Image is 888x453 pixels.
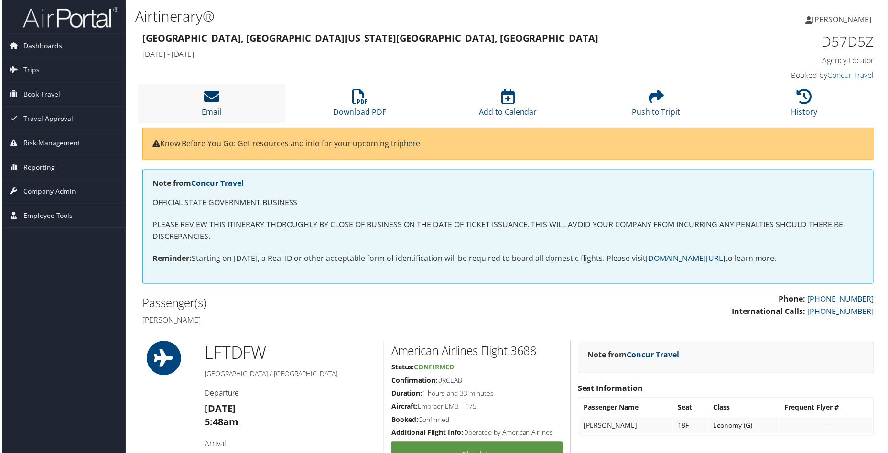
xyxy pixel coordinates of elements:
a: [DOMAIN_NAME][URL] [647,254,726,264]
th: Passenger Name [580,400,673,418]
span: Confirmed [414,364,454,373]
span: Risk Management [22,131,79,155]
strong: Note from [588,351,680,361]
strong: International Calls: [733,307,807,318]
span: Company Admin [22,180,75,204]
span: Book Travel [22,83,58,107]
strong: Seat Information [578,384,644,395]
span: Dashboards [22,34,60,58]
h5: URCEAB [391,377,563,387]
th: Frequent Flyer # [781,400,874,418]
a: History [792,95,819,118]
th: Class [709,400,780,418]
h4: [DATE] - [DATE] [141,49,688,59]
a: Concur Travel [628,351,680,361]
div: -- [786,423,869,431]
strong: Duration: [391,390,422,399]
h5: Operated by American Airlines [391,430,563,439]
a: here [403,139,420,149]
h4: Departure [203,389,376,399]
img: airportal-logo.png [21,6,117,29]
a: Email [201,95,220,118]
strong: Reminder: [151,254,191,264]
a: Push to Tripit [632,95,681,118]
h1: Airtinerary® [134,6,633,26]
strong: Confirmation: [391,377,437,386]
span: [PERSON_NAME] [813,14,873,24]
h4: Booked by [703,70,876,81]
h1: D57D5Z [703,32,876,52]
strong: [GEOGRAPHIC_DATA], [GEOGRAPHIC_DATA] [US_STATE][GEOGRAPHIC_DATA], [GEOGRAPHIC_DATA] [141,32,599,44]
p: Know Before You Go: Get resources and info for your upcoming trip [151,138,865,151]
a: Add to Calendar [479,95,537,118]
h4: [PERSON_NAME] [141,316,501,326]
strong: Note from [151,179,243,189]
h5: [GEOGRAPHIC_DATA] / [GEOGRAPHIC_DATA] [203,370,376,380]
strong: [DATE] [203,404,235,417]
h1: LFT DFW [203,342,376,366]
strong: 5:48am [203,417,237,430]
span: Employee Tools [22,205,71,228]
th: Seat [674,400,708,418]
h5: 1 hours and 33 minutes [391,390,563,399]
p: OFFICIAL STATE GOVERNMENT BUSINESS [151,197,865,210]
h2: American Airlines Flight 3688 [391,344,563,360]
span: Reporting [22,156,53,180]
h4: Agency Locator [703,55,876,66]
a: Concur Travel [829,70,875,81]
p: PLEASE REVIEW THIS ITINERARY THOROUGHLY BY CLOSE OF BUSINESS ON THE DATE OF TICKET ISSUANCE. THIS... [151,219,865,244]
span: Trips [22,58,38,82]
span: Travel Approval [22,107,72,131]
td: [PERSON_NAME] [580,419,673,436]
a: Concur Travel [190,179,243,189]
p: Starting on [DATE], a Real ID or other acceptable form of identification will be required to boar... [151,253,865,266]
a: [PHONE_NUMBER] [809,307,875,318]
strong: Status: [391,364,414,373]
a: Download PDF [333,95,386,118]
h2: Passenger(s) [141,296,501,313]
a: [PERSON_NAME] [807,5,882,33]
strong: Aircraft: [391,403,418,412]
strong: Phone: [780,295,807,305]
h4: Arrival [203,440,376,451]
h5: Embraer EMB - 175 [391,403,563,413]
strong: Booked: [391,417,418,426]
td: 18F [674,419,708,436]
a: [PHONE_NUMBER] [809,295,875,305]
td: Economy (G) [709,419,780,436]
h5: Confirmed [391,417,563,426]
strong: Additional Flight Info: [391,430,463,439]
